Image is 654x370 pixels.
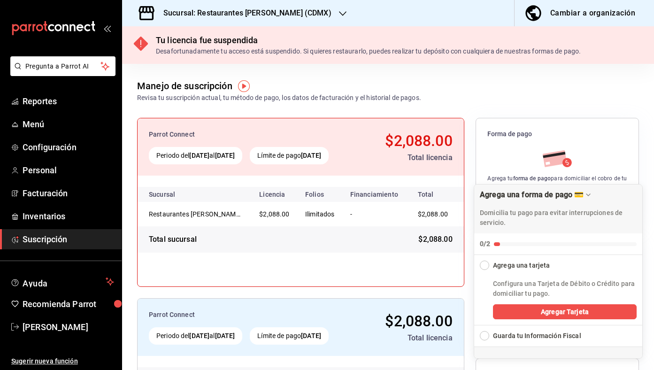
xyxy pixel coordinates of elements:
[149,209,243,219] div: Restaurantes Quiroz (CDMX)
[10,56,115,76] button: Pregunta a Parrot AI
[215,152,235,159] strong: [DATE]
[149,147,242,164] div: Periodo del al
[407,187,464,202] th: Total
[298,202,343,226] td: Ilimitados
[259,210,289,218] span: $2,088.00
[493,261,550,270] div: Agrega una tarjeta
[480,239,490,249] div: 0/2
[385,312,452,330] span: $2,088.00
[23,233,114,246] span: Suscripción
[487,174,627,191] div: Agrega tu para domiciliar el cobro de tu suscripción.
[474,184,643,359] div: Agrega una forma de pago 💳
[25,62,101,71] span: Pregunta a Parrot AI
[137,93,421,103] div: Revisa tu suscripción actual, tu método de pago, los datos de facturación y el historial de pagos.
[252,187,298,202] th: Licencia
[493,304,637,319] button: Agregar Tarjeta
[385,132,452,150] span: $2,088.00
[418,234,452,245] span: $2,088.00
[493,279,637,299] p: Configura una Tarjeta de Débito o Crédito para domiciliar tu pago.
[149,310,353,320] div: Parrot Connect
[474,185,642,233] div: Drag to move checklist
[189,332,209,339] strong: [DATE]
[418,210,448,218] span: $2,088.00
[298,187,343,202] th: Folios
[474,255,642,270] button: Collapse Checklist
[23,118,114,131] span: Menú
[156,8,331,19] h3: Sucursal: Restaurantes [PERSON_NAME] (CDMX)
[493,331,581,341] div: Guarda tu Información Fiscal
[361,152,452,163] div: Total licencia
[513,175,551,182] strong: forma de pago
[474,325,642,347] button: Expand Checklist
[156,46,581,56] div: Desafortunadamente tu acceso está suspendido. Si quieres restaurarlo, puedes realizar tu depósito...
[11,356,114,366] span: Sugerir nueva función
[215,332,235,339] strong: [DATE]
[23,164,114,177] span: Personal
[474,185,642,254] button: Collapse Checklist
[149,234,197,245] div: Total sucursal
[301,332,321,339] strong: [DATE]
[343,187,407,202] th: Financiamiento
[550,7,635,20] div: Cambiar a organización
[23,276,102,287] span: Ayuda
[23,298,114,310] span: Recomienda Parrot
[23,321,114,333] span: [PERSON_NAME]
[480,190,584,199] div: Agrega una forma de pago 💳
[23,210,114,223] span: Inventarios
[156,34,581,46] div: Tu licencia fue suspendida
[149,130,353,139] div: Parrot Connect
[189,152,209,159] strong: [DATE]
[149,191,200,198] div: Sucursal
[23,141,114,154] span: Configuración
[480,208,637,228] p: Domicilia tu pago para evitar interrupciones de servicio.
[541,307,589,317] span: Agregar Tarjeta
[23,187,114,200] span: Facturación
[7,68,115,78] a: Pregunta a Parrot AI
[301,152,321,159] strong: [DATE]
[23,95,114,108] span: Reportes
[361,332,452,344] div: Total licencia
[137,79,232,93] div: Manejo de suscripción
[149,327,242,345] div: Periodo del al
[250,147,329,164] div: Límite de pago
[149,209,243,219] div: Restaurantes [PERSON_NAME] (CDMX)
[238,80,250,92] img: Tooltip marker
[250,327,329,345] div: Límite de pago
[487,130,627,139] span: Forma de pago
[343,202,407,226] td: -
[103,24,111,32] button: open_drawer_menu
